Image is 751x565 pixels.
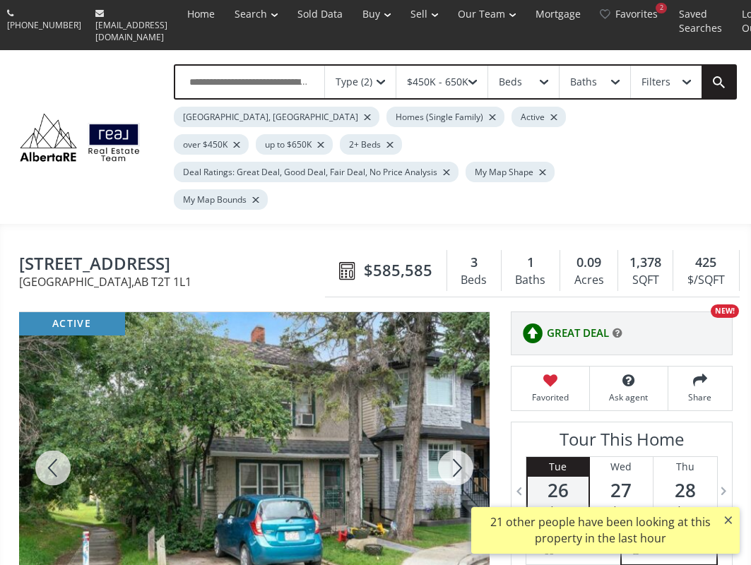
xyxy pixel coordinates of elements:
[174,189,268,210] div: My Map Bounds
[256,134,333,155] div: up to $650K
[454,254,494,272] div: 3
[407,77,468,87] div: $450K - 650K
[95,19,167,43] span: [EMAIL_ADDRESS][DOMAIN_NAME]
[547,326,609,340] span: GREAT DEAL
[625,270,666,291] div: SQFT
[656,3,667,13] div: 2
[509,270,552,291] div: Baths
[641,77,670,87] div: Filters
[386,107,504,127] div: Homes (Single Family)
[19,276,332,287] span: [GEOGRAPHIC_DATA] , AB T2T 1L1
[174,162,459,182] div: Deal Ratings: Great Deal, Good Deal, Fair Deal, No Price Analysis
[7,19,81,31] span: [PHONE_NUMBER]
[590,457,653,477] div: Wed
[590,480,653,500] span: 27
[340,134,402,155] div: 2+ Beds
[19,312,125,335] div: active
[676,503,694,516] span: Aug
[364,259,432,281] span: $585,585
[567,254,610,272] div: 0.09
[717,507,740,533] button: ×
[549,503,567,516] span: Aug
[174,134,249,155] div: over $450K
[511,107,566,127] div: Active
[680,254,731,272] div: 425
[680,270,731,291] div: $/SQFT
[597,391,661,403] span: Ask agent
[499,77,522,87] div: Beds
[519,391,582,403] span: Favorited
[519,319,547,347] img: rating icon
[509,254,552,272] div: 1
[466,162,555,182] div: My Map Shape
[654,480,717,500] span: 28
[174,107,379,127] div: [GEOGRAPHIC_DATA], [GEOGRAPHIC_DATA]
[570,77,597,87] div: Baths
[612,503,630,516] span: Aug
[14,110,146,165] img: Logo
[675,391,725,403] span: Share
[336,77,372,87] div: Type (2)
[526,429,718,456] h3: Tour This Home
[528,480,589,500] span: 26
[654,457,717,477] div: Thu
[528,457,589,477] div: Tue
[478,514,722,547] div: 21 other people have been looking at this property in the last hour
[711,304,739,318] div: NEW!
[567,270,610,291] div: Acres
[629,254,661,272] span: 1,378
[454,270,494,291] div: Beds
[19,254,332,276] span: 2452 28 Avenue SW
